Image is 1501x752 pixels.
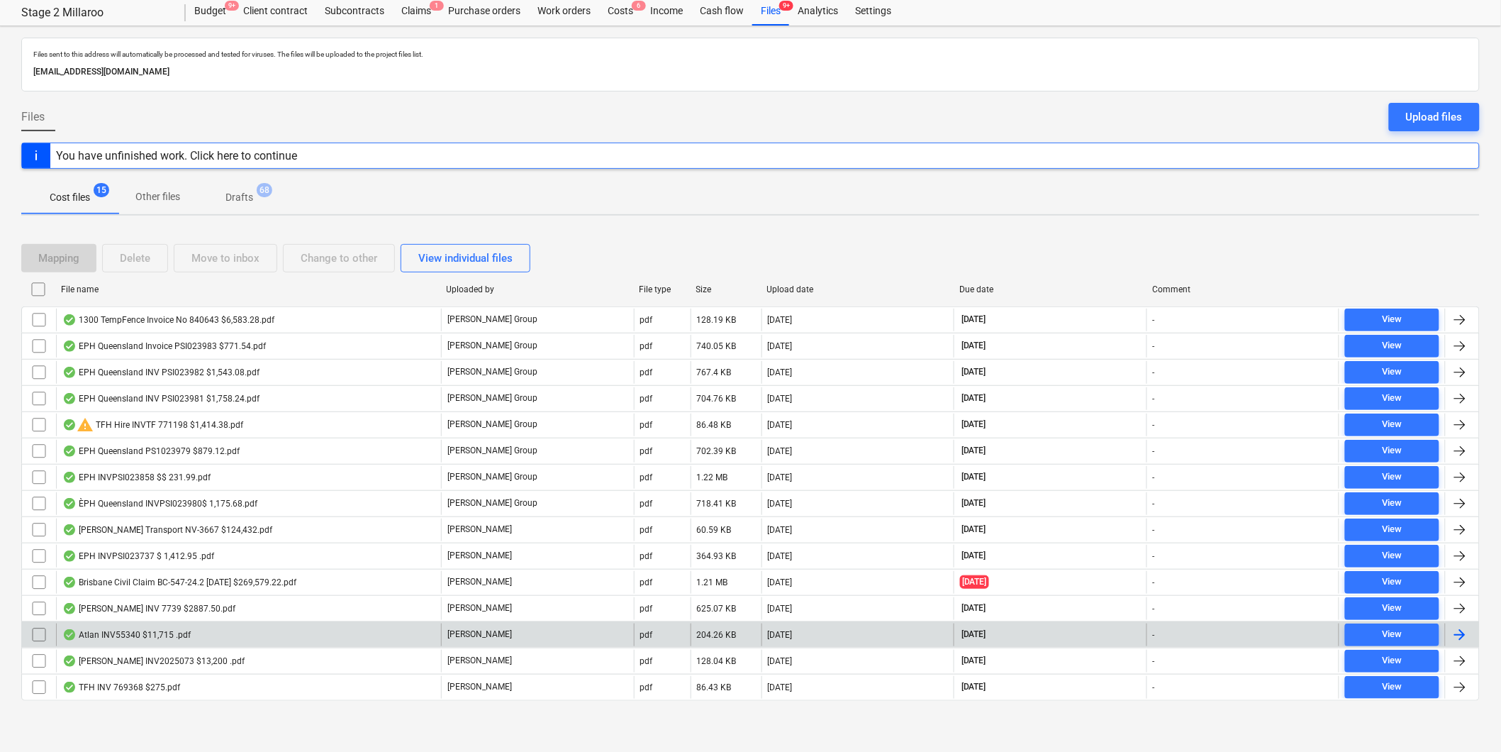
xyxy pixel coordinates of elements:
div: View [1383,338,1402,354]
div: Size [696,284,756,294]
div: OCR finished [62,472,77,483]
div: 702.39 KB [697,446,737,456]
p: [PERSON_NAME] [447,655,512,667]
p: [PERSON_NAME] Group [447,392,537,404]
button: View [1345,624,1439,646]
div: - [1153,394,1155,404]
div: [DATE] [768,472,793,482]
div: Uploaded by [447,284,628,294]
button: View [1345,466,1439,489]
div: View [1383,548,1402,564]
div: - [1153,315,1155,325]
div: OCR finished [62,577,77,588]
div: 718.41 KB [697,499,737,509]
span: [DATE] [960,392,988,404]
p: [PERSON_NAME] Group [447,445,537,457]
div: 704.76 KB [697,394,737,404]
div: ÈPH Queensland INVPSI023980$ 1,175.68.pdf [62,498,257,509]
button: View [1345,545,1439,568]
span: [DATE] [960,575,989,589]
div: OCR finished [62,367,77,378]
div: [DATE] [768,682,793,692]
div: 60.59 KB [697,525,732,535]
span: [DATE] [960,366,988,378]
div: Brisbane Civil Claim BC-547-24.2 [DATE] $269,579.22.pdf [62,577,296,588]
p: [PERSON_NAME] [447,550,512,562]
div: [DATE] [768,604,793,614]
div: - [1153,656,1155,666]
div: pdf [640,394,653,404]
p: [PERSON_NAME] Group [447,419,537,431]
p: [PERSON_NAME] Group [447,471,537,483]
div: - [1153,551,1155,561]
button: View [1345,597,1439,620]
div: pdf [640,604,653,614]
p: Cost files [50,190,90,205]
div: View [1383,469,1402,485]
span: [DATE] [960,445,988,457]
div: pdf [640,315,653,325]
div: [DATE] [768,630,793,640]
div: Due date [959,284,1141,294]
div: OCR finished [62,314,77,326]
div: View [1383,679,1402,695]
span: [DATE] [960,340,988,352]
div: View [1383,626,1402,643]
button: View [1345,492,1439,515]
div: View [1383,495,1402,512]
div: Atlan INV55340 $11,715 .pdf [62,629,191,641]
div: [DATE] [768,420,793,430]
button: View [1345,414,1439,436]
div: [DATE] [768,446,793,456]
div: [DATE] [768,525,793,535]
span: [DATE] [960,550,988,562]
div: - [1153,604,1155,614]
div: OCR finished [62,419,77,431]
div: - [1153,630,1155,640]
div: 204.26 KB [697,630,737,640]
p: [PERSON_NAME] Group [447,340,537,352]
span: [DATE] [960,471,988,483]
div: [PERSON_NAME] INV 7739 $2887.50.pdf [62,603,235,614]
span: [DATE] [960,314,988,326]
p: [PERSON_NAME] [447,681,512,693]
span: Files [21,109,45,126]
span: 9+ [779,1,793,11]
div: [DATE] [768,367,793,377]
div: OCR finished [62,603,77,614]
p: Drafts [225,190,253,205]
span: [DATE] [960,419,988,431]
div: 1.22 MB [697,472,728,482]
p: [PERSON_NAME] Group [447,366,537,378]
div: OCR finished [62,524,77,536]
div: [DATE] [768,315,793,325]
div: - [1153,367,1155,377]
div: 364.93 KB [697,551,737,561]
p: Files sent to this address will automatically be processed and tested for viruses. The files will... [33,50,1468,59]
div: [DATE] [768,499,793,509]
div: OCR finished [62,682,77,693]
span: warning [77,416,94,433]
div: File name [61,284,435,294]
div: 1.21 MB [697,577,728,587]
p: [PERSON_NAME] Group [447,497,537,509]
div: View [1383,443,1402,459]
div: pdf [640,341,653,351]
button: View [1345,335,1439,358]
span: 9+ [225,1,239,11]
div: EPH Queensland Invoice PSI023983 $771.54.pdf [62,341,266,352]
div: OCR finished [62,393,77,404]
div: 86.43 KB [697,682,732,692]
div: 767.4 KB [697,367,732,377]
div: OCR finished [62,656,77,667]
div: 1300 TempFence Invoice No 840643 $6,583.28.pdf [62,314,274,326]
button: View individual files [401,244,530,272]
div: [PERSON_NAME] Transport NV-3667 $124,432.pdf [62,524,272,536]
p: [PERSON_NAME] Group [447,314,537,326]
div: Stage 2 Millaroo [21,6,169,21]
span: 68 [257,183,272,197]
p: [PERSON_NAME] [447,629,512,641]
span: 1 [430,1,444,11]
button: View [1345,361,1439,384]
span: [DATE] [960,681,988,693]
